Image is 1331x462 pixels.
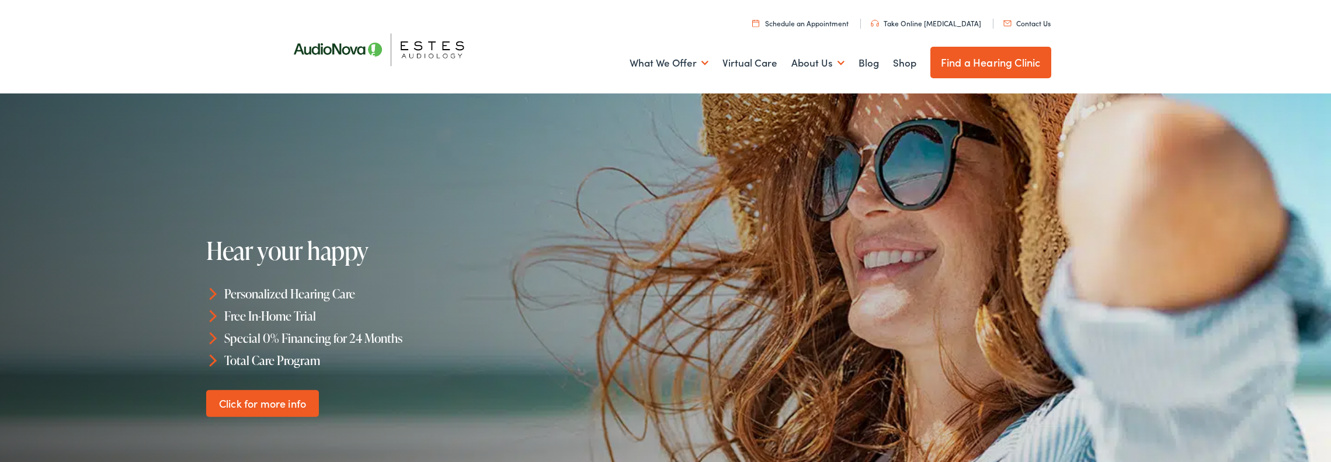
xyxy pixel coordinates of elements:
[206,327,672,349] li: Special 0% Financing for 24 Months
[791,41,845,85] a: About Us
[206,349,672,371] li: Total Care Program
[859,41,879,85] a: Blog
[871,18,981,28] a: Take Online [MEDICAL_DATA]
[1003,20,1012,26] img: utility icon
[752,18,849,28] a: Schedule an Appointment
[930,47,1051,78] a: Find a Hearing Clinic
[1003,18,1051,28] a: Contact Us
[752,19,759,27] img: utility icon
[206,305,672,327] li: Free In-Home Trial
[206,283,672,305] li: Personalized Hearing Care
[722,41,777,85] a: Virtual Care
[206,237,561,264] h1: Hear your happy
[893,41,916,85] a: Shop
[871,20,879,27] img: utility icon
[206,390,319,417] a: Click for more info
[630,41,708,85] a: What We Offer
